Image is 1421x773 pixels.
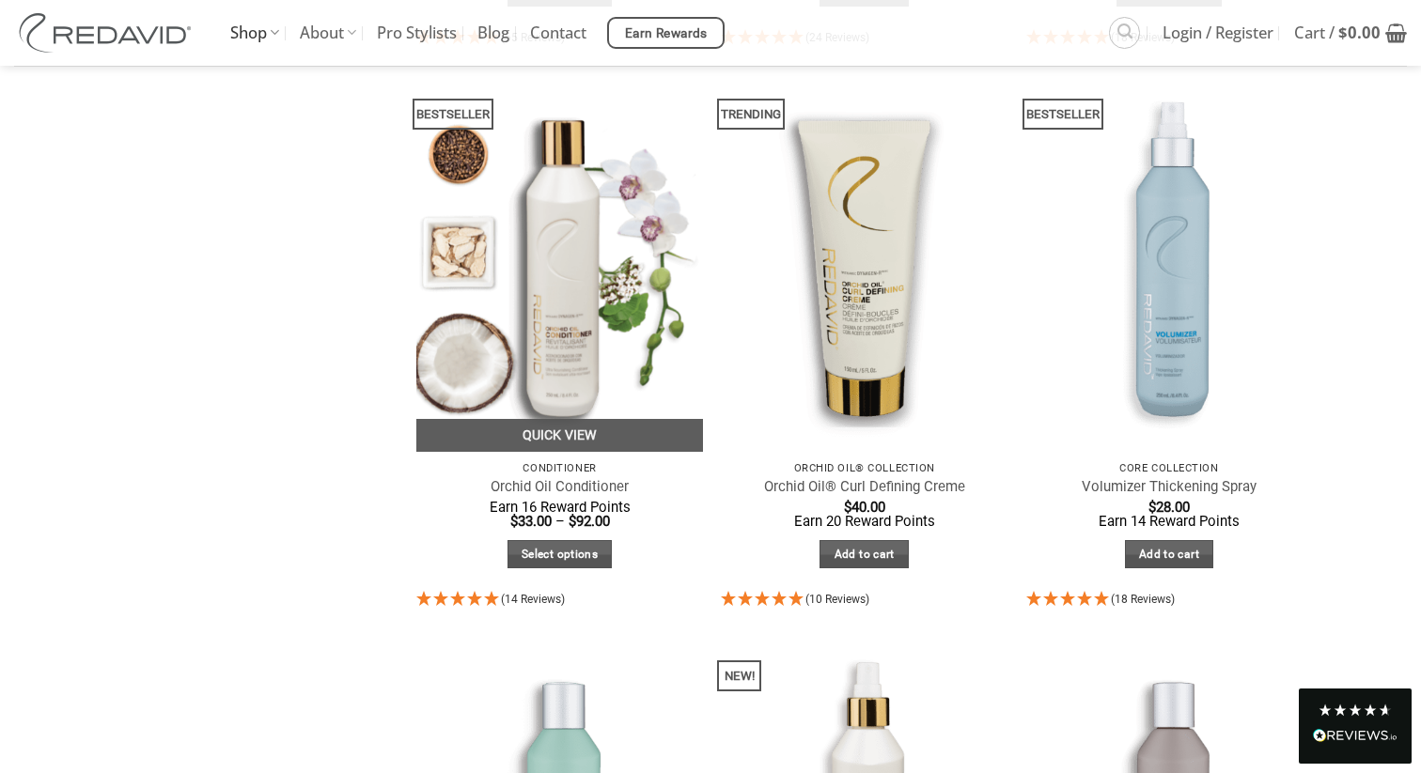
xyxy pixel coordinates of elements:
a: Add to cart: “Orchid Oil® Curl Defining Creme” [820,540,909,569]
a: Volumizer Thickening Spray [1082,478,1257,496]
div: 4.8 Stars [1318,703,1393,718]
div: Read All Reviews [1299,688,1412,764]
span: Login / Register [1163,9,1273,56]
span: Cart / [1294,9,1381,56]
a: Orchid Oil Conditioner [491,478,629,496]
div: Read All Reviews [1313,725,1398,750]
img: REVIEWS.io [1313,729,1398,742]
span: Earn 20 Reward Points [794,513,935,530]
bdi: 92.00 [569,513,610,530]
div: 5 Stars - 10 Reviews [721,588,1007,613]
span: $ [844,499,851,516]
a: Add to cart: “Volumizer Thickening Spray” [1125,540,1214,569]
span: Earn 16 Reward Points [490,499,631,516]
bdi: 33.00 [510,513,552,530]
span: Earn Rewards [625,23,708,44]
span: $ [1338,22,1348,43]
span: $ [1148,499,1156,516]
bdi: 0.00 [1338,22,1381,43]
p: Conditioner [426,462,694,474]
span: $ [569,513,576,530]
img: REDAVID Salon Products | United States [14,13,202,53]
div: 4.93 Stars - 14 Reviews [416,588,703,613]
span: $ [510,513,518,530]
bdi: 28.00 [1148,499,1190,516]
span: 4.93 Stars - 14 Reviews [501,593,565,606]
p: Orchid Oil® Collection [730,462,998,474]
span: – [555,513,565,530]
a: Quick View [416,419,703,452]
img: REDAVID Volumizer Thickening Spray - 1 1 [1026,70,1313,452]
a: Earn Rewards [607,17,725,49]
div: 4.94 Stars - 18 Reviews [1026,588,1313,613]
a: Search [1109,17,1140,48]
bdi: 40.00 [844,499,885,516]
span: Earn 14 Reward Points [1099,513,1240,530]
img: REDAVID Orchid Oil Conditioner [416,70,703,452]
img: REDAVID Orchid Oil Curl Defining Creme [721,70,1007,452]
span: 4.94 Stars - 18 Reviews [1111,593,1175,606]
p: Core Collection [1036,462,1304,474]
a: Orchid Oil® Curl Defining Creme [764,478,965,496]
span: 5 Stars - 10 Reviews [805,593,869,606]
a: Select options for “Orchid Oil Conditioner” [507,540,613,569]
